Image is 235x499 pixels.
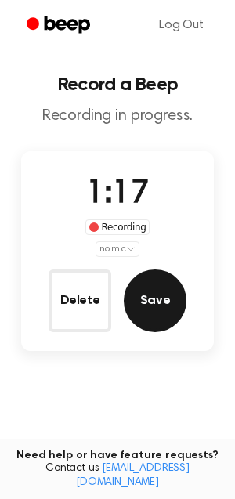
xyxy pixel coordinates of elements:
button: Save Audio Record [124,269,186,332]
span: Contact us [9,462,226,490]
a: [EMAIL_ADDRESS][DOMAIN_NAME] [76,463,190,488]
div: Recording [85,219,150,235]
a: Log Out [143,6,219,44]
button: no mic [96,241,139,257]
button: Delete Audio Record [49,269,111,332]
p: Recording in progress. [13,107,222,126]
h1: Record a Beep [13,75,222,94]
span: 1:17 [86,178,149,211]
span: no mic [99,242,126,256]
a: Beep [16,10,104,41]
